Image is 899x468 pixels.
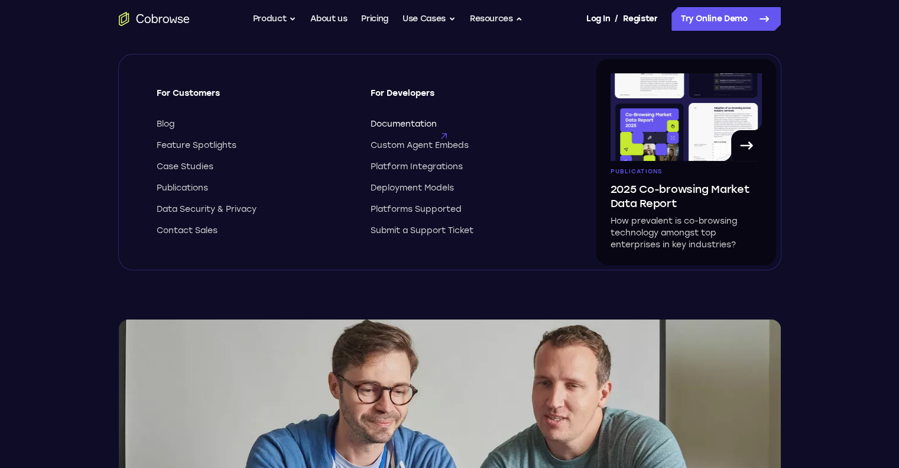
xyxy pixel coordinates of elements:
[371,225,473,237] span: Submit a Support Ticket
[310,7,347,31] a: About us
[371,204,462,215] span: Platforms Supported
[157,118,349,130] a: Blog
[253,7,297,31] button: Product
[403,7,456,31] button: Use Cases
[157,204,257,215] span: Data Security & Privacy
[371,225,563,237] a: Submit a Support Ticket
[371,88,563,109] span: For Developers
[157,225,349,237] a: Contact Sales
[611,73,762,161] img: A page from the browsing market ebook
[371,140,563,151] a: Custom Agent Embeds
[157,140,236,151] span: Feature Spotlights
[119,12,190,26] a: Go to the home page
[371,161,463,173] span: Platform Integrations
[671,7,781,31] a: Try Online Demo
[157,161,213,173] span: Case Studies
[470,7,523,31] button: Resources
[157,161,349,173] a: Case Studies
[157,182,349,194] a: Publications
[371,182,563,194] a: Deployment Models
[157,140,349,151] a: Feature Spotlights
[586,7,610,31] a: Log In
[615,12,618,26] span: /
[371,161,563,173] a: Platform Integrations
[157,88,349,109] span: For Customers
[371,118,437,130] span: Documentation
[361,7,388,31] a: Pricing
[611,168,663,175] span: Publications
[611,215,762,251] p: How prevalent is co-browsing technology amongst top enterprises in key industries?
[611,182,762,211] span: 2025 Co-browsing Market Data Report
[371,204,563,215] a: Platforms Supported
[157,118,174,130] span: Blog
[371,140,469,151] span: Custom Agent Embeds
[157,182,208,194] span: Publications
[157,204,349,215] a: Data Security & Privacy
[623,7,657,31] a: Register
[371,118,563,130] a: Documentation
[157,225,218,237] span: Contact Sales
[371,182,454,194] span: Deployment Models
